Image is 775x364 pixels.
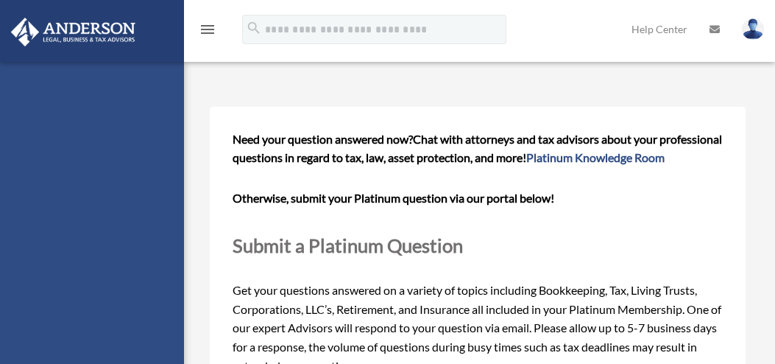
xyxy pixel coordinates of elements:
[233,191,554,205] b: Otherwise, submit your Platinum question via our portal below!
[7,18,140,46] img: Anderson Advisors Platinum Portal
[199,21,216,38] i: menu
[246,20,262,36] i: search
[199,26,216,38] a: menu
[233,132,413,146] span: Need your question answered now?
[233,132,722,165] span: Chat with attorneys and tax advisors about your professional questions in regard to tax, law, ass...
[233,234,463,256] span: Submit a Platinum Question
[742,18,764,40] img: User Pic
[526,150,665,164] a: Platinum Knowledge Room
